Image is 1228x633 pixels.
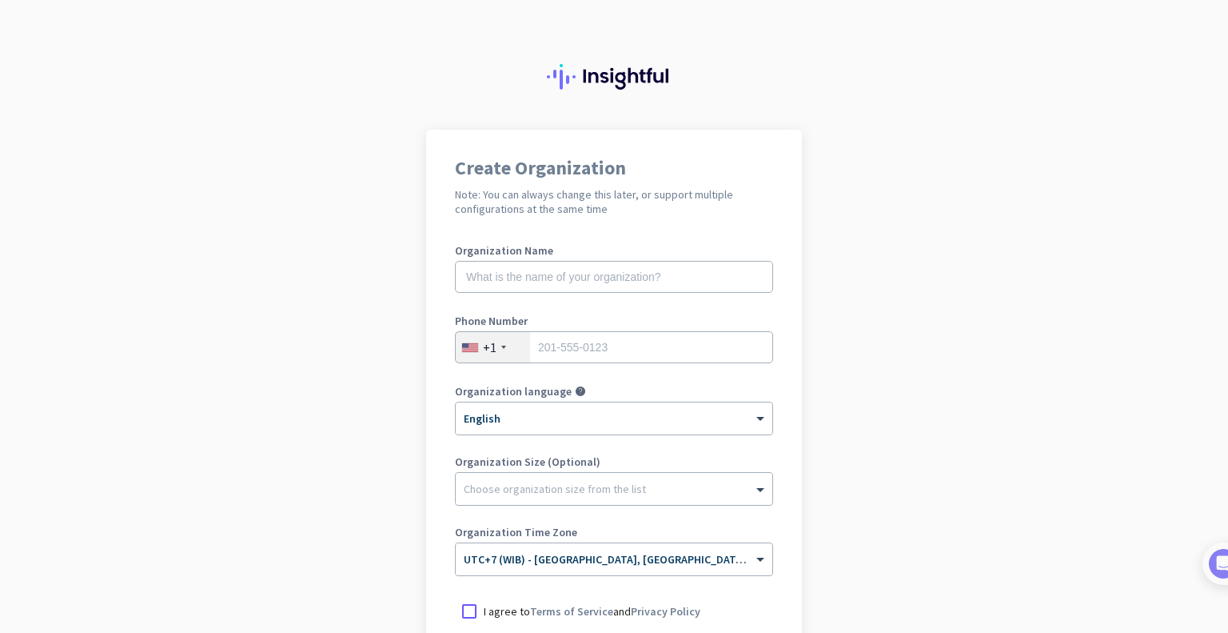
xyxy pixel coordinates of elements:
[575,386,586,397] i: help
[455,187,773,216] h2: Note: You can always change this later, or support multiple configurations at the same time
[547,64,681,90] img: Insightful
[455,245,773,256] label: Organization Name
[631,604,700,619] a: Privacy Policy
[483,339,496,355] div: +1
[455,261,773,293] input: What is the name of your organization?
[455,315,773,327] label: Phone Number
[455,158,773,178] h1: Create Organization
[530,604,613,619] a: Terms of Service
[484,603,700,619] p: I agree to and
[455,331,773,363] input: 201-555-0123
[455,456,773,467] label: Organization Size (Optional)
[455,527,773,538] label: Organization Time Zone
[455,386,572,397] label: Organization language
